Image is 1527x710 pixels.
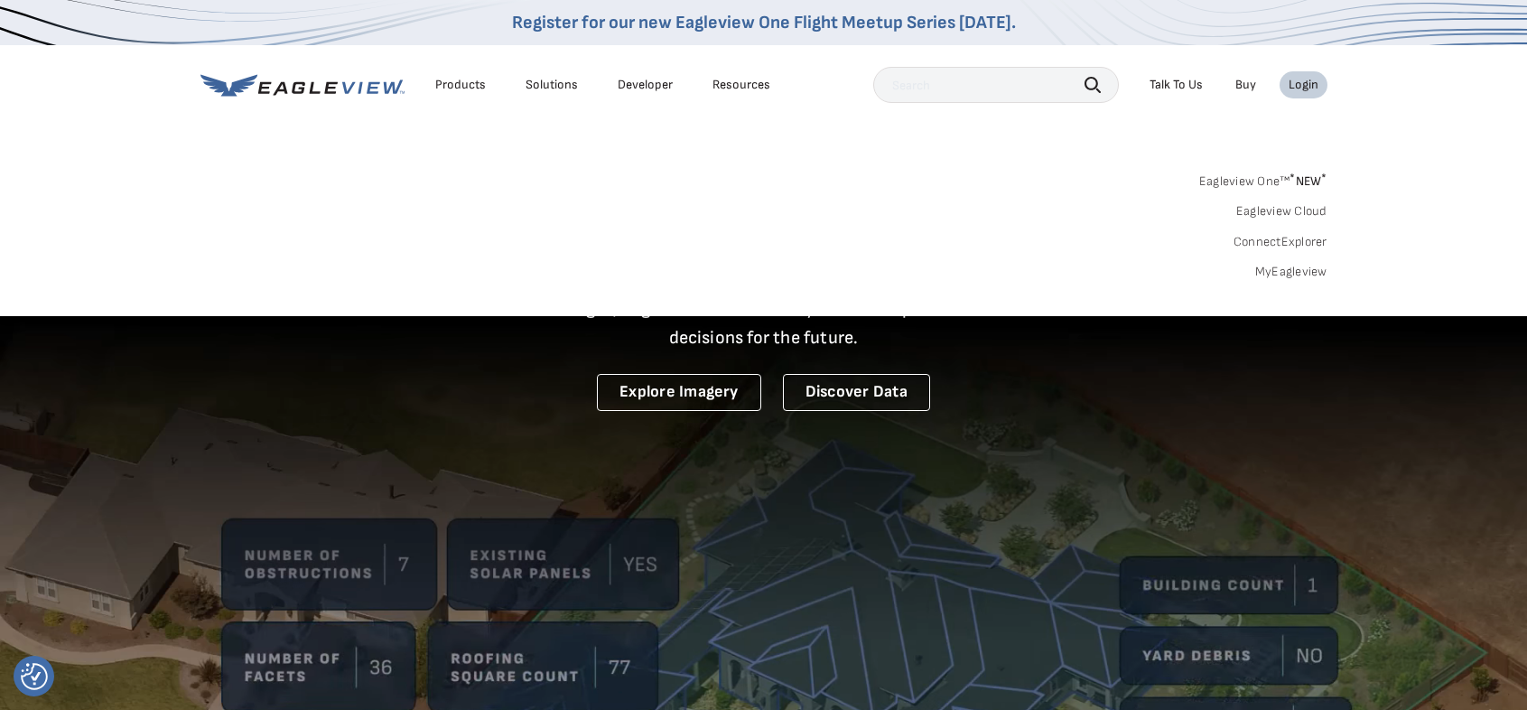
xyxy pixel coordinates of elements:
a: Discover Data [783,374,930,411]
a: Explore Imagery [597,374,761,411]
input: Search [873,67,1119,103]
a: Eagleview One™*NEW* [1199,168,1327,189]
a: Eagleview Cloud [1236,203,1327,220]
img: Revisit consent button [21,663,48,690]
a: Register for our new Eagleview One Flight Meetup Series [DATE]. [512,12,1016,33]
a: ConnectExplorer [1234,234,1327,250]
button: Consent Preferences [21,663,48,690]
div: Solutions [526,77,578,93]
div: Resources [712,77,770,93]
div: Products [435,77,486,93]
div: Talk To Us [1150,77,1203,93]
div: Login [1289,77,1318,93]
span: NEW [1290,173,1327,189]
a: Buy [1235,77,1256,93]
a: MyEagleview [1255,264,1327,280]
a: Developer [618,77,673,93]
